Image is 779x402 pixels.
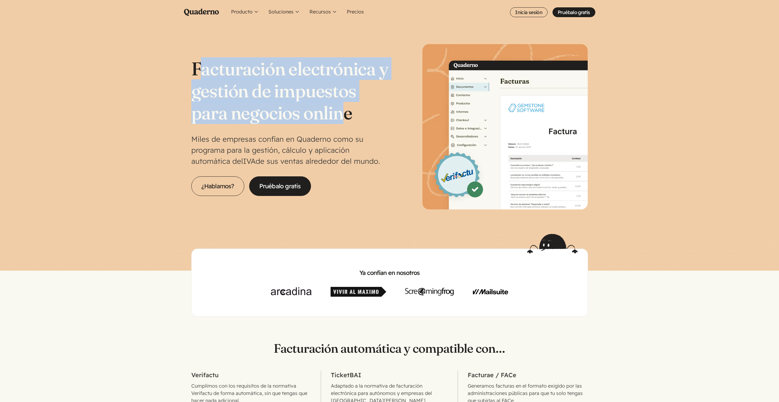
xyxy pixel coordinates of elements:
img: Vivir al Máximo [331,287,386,297]
p: Miles de empresas confían en Quaderno como su programa para la gestión, cálculo y aplicación auto... [191,133,390,167]
a: ¿Hablamos? [191,176,244,196]
h2: Verifactu [191,370,311,380]
abbr: Impuesto sobre el Valor Añadido [243,156,256,166]
a: Pruébalo gratis [552,7,595,17]
a: Pruébalo gratis [249,176,311,196]
img: Mailsuite [473,287,508,297]
a: Inicia sesión [510,7,548,17]
h1: Facturación electrónica y gestión de impuestos para negocios online [191,58,390,124]
h2: Facturae / FACe [468,370,588,380]
p: Facturación automática y compatible con… [191,341,588,356]
img: Screaming Frog [405,287,454,297]
h2: Ya confían en nosotros [201,269,578,277]
img: Arcadina.com [271,287,312,297]
h2: TicketBAI [331,370,448,380]
img: Interfaz de Quaderno mostrando la página Factura con el distintivo Verifactu [422,44,588,209]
